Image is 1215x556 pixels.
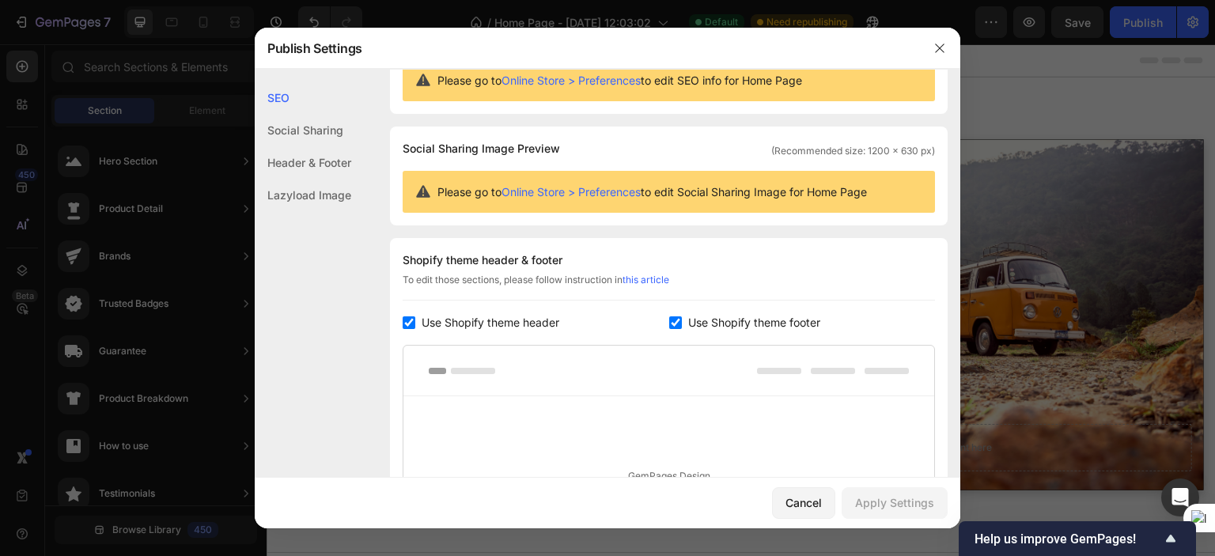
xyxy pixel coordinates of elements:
div: To edit those sections, please follow instruction in [403,273,935,301]
div: Cancel [785,494,822,511]
div: Background Image [411,95,937,445]
span: (Recommended size: 1200 x 630 px) [771,144,935,158]
div: Social Sharing [255,114,351,146]
button: Apply Settings [842,487,948,519]
span: Help us improve GemPages! [975,531,1161,547]
a: this article [623,274,669,286]
strong: Gear up for every journey! [13,134,376,233]
span: Use Shopify theme footer [688,313,820,332]
button: Cancel [772,487,835,519]
button: <p><strong>Explore All Travel Gear</strong><span style="color:#FFFFFF;"><strong> !</strong></span... [116,389,284,423]
span: Use Shopify theme header [422,313,559,332]
span: Please go to to edit Social Sharing Image for Home Page [437,183,867,200]
div: Rich Text Editor. Editing area: main [12,62,388,123]
div: Rich Text Editor. Editing area: main [142,395,254,414]
div: Rich Text Editor. Editing area: main [12,429,388,479]
p: ✔️ US delivery in 3–7 business days ↩️ Free 30-day returns 🔒 Secure checkout · Visa · PayPal · Sh... [13,431,386,478]
div: Rich Text Editor. Editing area: main [12,129,388,239]
div: Header & Footer [255,146,351,179]
div: Apply Settings [855,494,934,511]
span: Social Sharing Image Preview [403,139,560,158]
strong: INTELLOMA™ [13,65,299,119]
strong: ! [251,396,254,413]
div: SEO [255,81,351,114]
div: GemPages Design [403,396,934,555]
p: From airport to wild escape — [13,320,386,334]
p: we’ve got your back. [13,334,386,348]
strong: Explore All Travel Gear [142,396,251,413]
span: Please go to to edit SEO info for Home Page [437,72,802,89]
div: Lazyload Image [255,179,351,211]
div: Publish Settings [255,28,919,69]
a: Online Store > Preferences [502,185,641,199]
a: Online Store > Preferences [502,74,641,87]
div: Shopify theme header & footer [403,251,935,270]
div: Open Intercom Messenger [1161,478,1199,516]
div: Rich Text Editor. Editing area: main [12,318,388,350]
button: Show survey - Help us improve GemPages! [975,529,1180,548]
div: Drop element here [642,397,726,410]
